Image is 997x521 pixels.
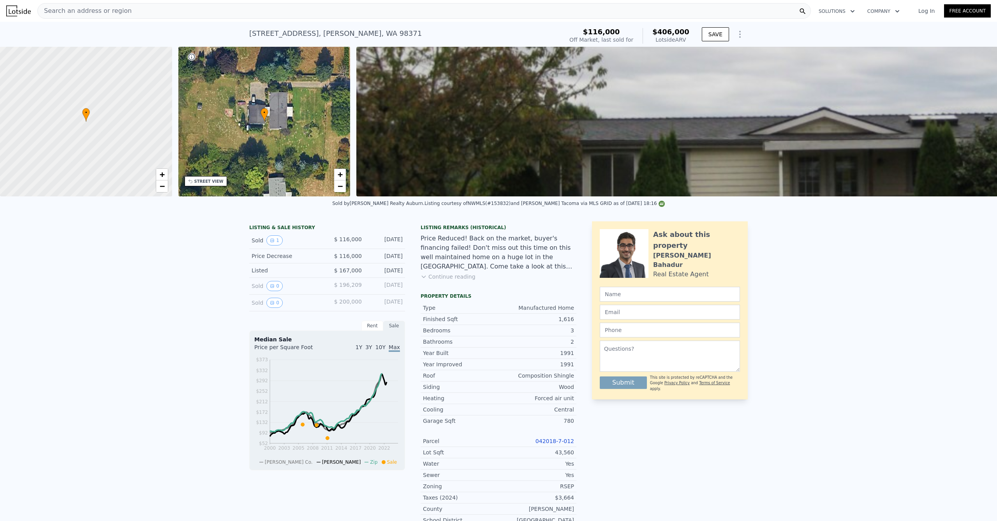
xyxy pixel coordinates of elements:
div: Price Reduced! Back on the market, buyer's financing failed! Don't miss out this time on this wel... [421,234,576,271]
tspan: 2022 [378,445,390,451]
div: Bedrooms [423,327,498,334]
span: $ 200,000 [334,298,362,305]
tspan: 2003 [278,445,290,451]
div: [PERSON_NAME] Bahadur [653,251,740,270]
a: Zoom in [156,169,168,180]
div: [DATE] [368,235,403,245]
button: Solutions [812,4,861,18]
div: Sewer [423,471,498,479]
span: $116,000 [583,28,620,36]
span: [PERSON_NAME] Co. [265,459,313,465]
a: 042018-7-012 [535,438,574,444]
span: $ 116,000 [334,236,362,242]
span: Sale [387,459,397,465]
a: Zoom in [334,169,346,180]
span: • [82,109,90,116]
div: 2 [498,338,574,346]
div: Type [423,304,498,312]
a: Zoom out [156,180,168,192]
tspan: $373 [256,357,268,362]
tspan: $52 [259,441,268,446]
button: Continue reading [421,273,476,281]
div: Yes [498,460,574,468]
div: LISTING & SALE HISTORY [249,224,405,232]
div: 1,616 [498,315,574,323]
button: SAVE [702,27,729,41]
div: Taxes (2024) [423,494,498,502]
span: − [338,181,343,191]
tspan: $212 [256,399,268,404]
div: Roof [423,372,498,380]
span: 10Y [375,344,386,350]
div: RSEP [498,482,574,490]
tspan: 2011 [321,445,333,451]
span: $ 196,209 [334,282,362,288]
input: Email [600,305,740,320]
div: Yes [498,471,574,479]
div: Bathrooms [423,338,498,346]
div: Listing courtesy of NWMLS (#153832) and [PERSON_NAME] Tacoma via MLS GRID as of [DATE] 18:16 [425,201,665,206]
div: Parcel [423,437,498,445]
div: Zoning [423,482,498,490]
div: Siding [423,383,498,391]
div: 1991 [498,349,574,357]
span: $ 167,000 [334,267,362,274]
div: County [423,505,498,513]
div: Listed [252,267,321,274]
div: Sold [252,235,321,245]
button: Show Options [732,26,748,42]
span: $406,000 [652,28,689,36]
div: This site is protected by reCAPTCHA and the Google and apply. [650,375,740,392]
button: View historical data [266,235,283,245]
div: Ask about this property [653,229,740,251]
a: Free Account [944,4,991,18]
button: Submit [600,376,647,389]
div: 780 [498,417,574,425]
img: Lotside [6,5,31,16]
div: Finished Sqft [423,315,498,323]
span: Max [389,344,400,352]
div: Sale [383,321,405,331]
div: Year Improved [423,360,498,368]
span: − [159,181,164,191]
div: Heating [423,394,498,402]
a: Zoom out [334,180,346,192]
tspan: $292 [256,378,268,383]
div: Property details [421,293,576,299]
div: Price Decrease [252,252,321,260]
div: Sold by [PERSON_NAME] Realty Auburn . [332,201,425,206]
input: Name [600,287,740,302]
button: Company [861,4,906,18]
div: Cooling [423,406,498,413]
div: Sold [252,298,321,308]
tspan: $132 [256,420,268,425]
div: Manufactured Home [498,304,574,312]
span: [PERSON_NAME] [322,459,361,465]
div: Off Market, last sold for [569,36,633,44]
div: STREET VIEW [194,178,224,184]
tspan: 2014 [335,445,347,451]
div: [DATE] [368,252,403,260]
div: Price per Square Foot [254,343,327,356]
tspan: $332 [256,368,268,373]
div: Rent [361,321,383,331]
a: Log In [909,7,944,15]
tspan: $252 [256,389,268,394]
div: Garage Sqft [423,417,498,425]
tspan: $92 [259,430,268,436]
span: + [159,170,164,179]
div: 1991 [498,360,574,368]
tspan: $172 [256,410,268,415]
tspan: 2017 [350,445,362,451]
div: • [82,108,90,122]
div: Forced air unit [498,394,574,402]
div: Listing Remarks (Historical) [421,224,576,231]
tspan: 2005 [292,445,305,451]
img: NWMLS Logo [659,201,665,207]
div: Wood [498,383,574,391]
input: Phone [600,323,740,337]
tspan: 2000 [264,445,276,451]
span: + [338,170,343,179]
span: 1Y [356,344,362,350]
button: View historical data [266,281,283,291]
